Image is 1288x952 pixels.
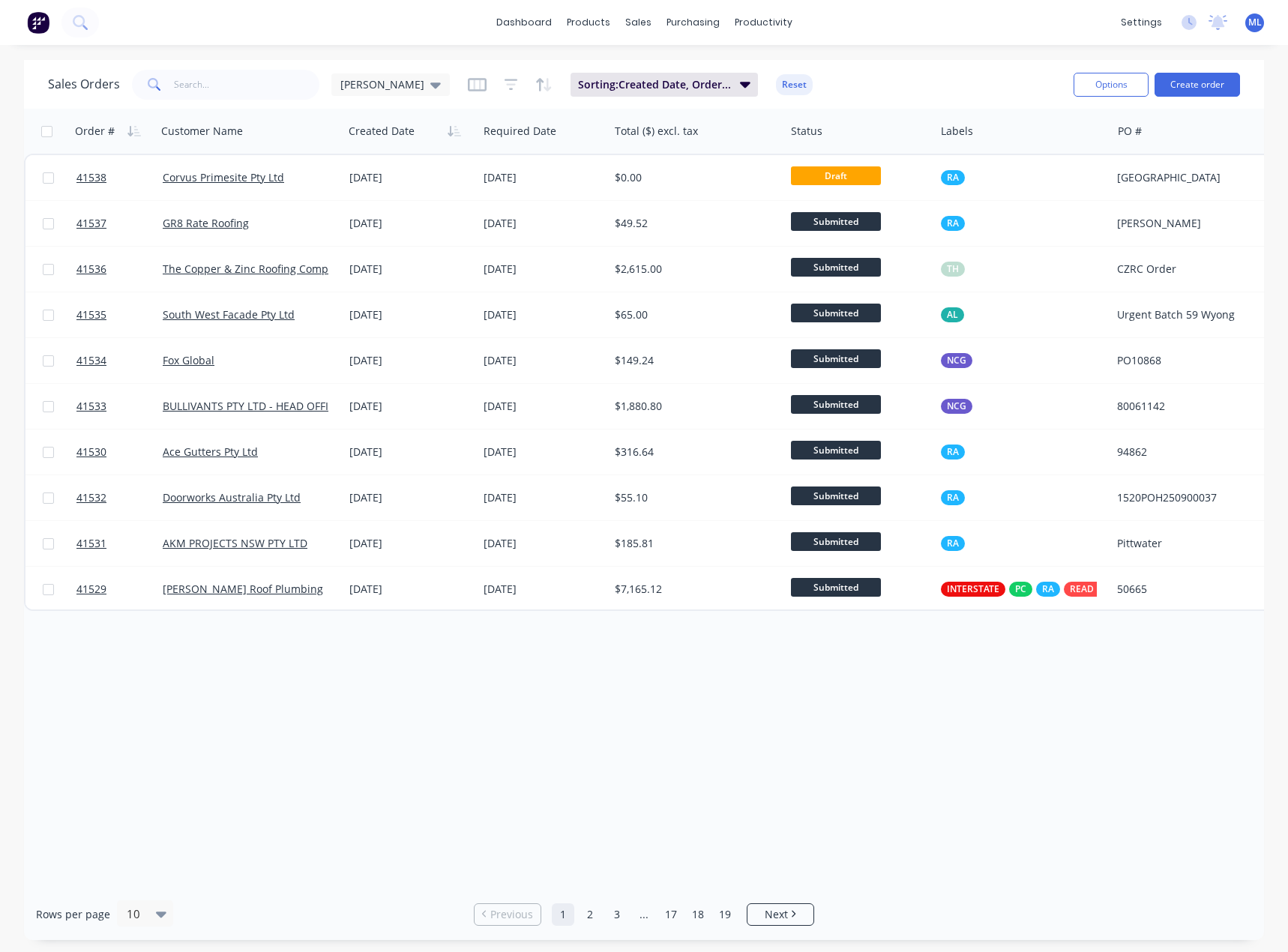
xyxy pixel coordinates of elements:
[791,304,881,322] span: Submitted
[615,216,771,231] div: $49.52
[76,521,163,566] a: 41531
[941,124,973,139] div: Labels
[687,903,709,926] a: Page 18
[615,582,771,597] div: $7,165.12
[1117,170,1260,185] div: [GEOGRAPHIC_DATA]
[747,907,813,922] a: Next page
[660,903,682,926] a: Page 17
[163,490,301,504] a: Doorworks Australia Pty Ltd
[791,212,881,231] span: Submitted
[1248,16,1262,29] span: ML
[76,170,106,185] span: 41538
[76,353,106,368] span: 41534
[941,170,965,185] button: RA
[791,258,881,277] span: Submitted
[615,536,771,551] div: $185.81
[559,11,618,34] div: products
[941,353,972,368] button: NCG
[484,307,603,322] div: [DATE]
[76,445,106,460] span: 41530
[76,490,106,505] span: 41532
[1155,73,1240,97] button: Create order
[941,216,965,231] button: RA
[947,262,959,277] span: TH
[76,384,163,429] a: 41533
[941,307,964,322] button: AL
[484,536,603,551] div: [DATE]
[552,903,574,926] a: Page 1 is your current page
[1015,582,1026,597] span: PC
[490,907,533,922] span: Previous
[163,262,383,276] a: The Copper & Zinc Roofing Company Pty Ltd
[615,262,771,277] div: $2,615.00
[349,582,472,597] div: [DATE]
[349,124,415,139] div: Created Date
[791,486,881,505] span: Submitted
[1117,536,1260,551] div: Pittwater
[1113,11,1170,34] div: settings
[947,353,966,368] span: NCG
[76,155,163,200] a: 41538
[76,399,106,414] span: 41533
[349,170,472,185] div: [DATE]
[48,77,120,91] h1: Sales Orders
[349,536,472,551] div: [DATE]
[484,216,603,231] div: [DATE]
[76,475,163,520] a: 41532
[615,353,771,368] div: $149.24
[163,170,284,184] a: Corvus Primesite Pty Ltd
[941,536,965,551] button: RA
[791,578,881,597] span: Submitted
[76,307,106,322] span: 41535
[791,166,881,185] span: Draft
[941,262,965,277] button: TH
[163,445,258,459] a: Ace Gutters Pty Ltd
[349,353,472,368] div: [DATE]
[76,262,106,277] span: 41536
[947,170,959,185] span: RA
[484,262,603,277] div: [DATE]
[1117,216,1260,231] div: [PERSON_NAME]
[1117,490,1260,505] div: 1520POH250900037
[484,170,603,185] div: [DATE]
[484,490,603,505] div: [DATE]
[468,903,820,926] ul: Pagination
[941,490,965,505] button: RA
[1117,353,1260,368] div: PO10868
[615,490,771,505] div: $55.10
[727,11,800,34] div: productivity
[76,536,106,551] span: 41531
[947,582,999,597] span: INTERSTATE
[489,11,559,34] a: dashboard
[76,430,163,475] a: 41530
[163,536,307,550] a: AKM PROJECTS NSW PTY LTD
[349,490,472,505] div: [DATE]
[349,262,472,277] div: [DATE]
[941,445,965,460] button: RA
[484,353,603,368] div: [DATE]
[578,77,731,92] span: Sorting: Created Date, Order #
[1070,582,1120,597] span: READ NOTE
[484,582,603,597] div: [DATE]
[1042,582,1054,597] span: RA
[1117,445,1260,460] div: 94862
[633,903,655,926] a: Jump forward
[76,338,163,383] a: 41534
[941,399,972,414] button: NCG
[1117,399,1260,414] div: 80061142
[615,307,771,322] div: $65.00
[475,907,541,922] a: Previous page
[349,399,472,414] div: [DATE]
[76,292,163,337] a: 41535
[791,532,881,551] span: Submitted
[349,445,472,460] div: [DATE]
[76,582,106,597] span: 41529
[76,201,163,246] a: 41537
[1118,124,1142,139] div: PO #
[571,73,758,97] button: Sorting:Created Date, Order #
[484,124,556,139] div: Required Date
[791,124,822,139] div: Status
[606,903,628,926] a: Page 3
[163,582,323,596] a: [PERSON_NAME] Roof Plumbing
[174,70,320,100] input: Search...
